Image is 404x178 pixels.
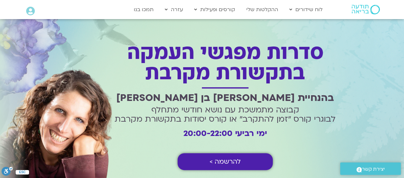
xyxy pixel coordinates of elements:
a: קורסים ופעילות [191,4,238,16]
a: יצירת קשר [340,162,401,175]
a: לוח שידורים [286,4,326,16]
h2: קבוצה מתמשכת עם נושא חודשי מתחלף לבוגרי קורס ״זמן להתקרב״ או קורס יסודות בתקשורת מקרבת [112,105,339,124]
h2: בהנחיית [PERSON_NAME] בן [PERSON_NAME] [112,92,339,103]
a: ההקלטות שלי [243,4,281,16]
strong: ימי רביעי 20:00-22:00 [183,128,267,139]
a: תמכו בנו [131,4,157,16]
img: תודעה בריאה [352,5,380,14]
h1: סדרות מפגשי העמקה בתקשורת מקרבת [112,43,339,83]
span: יצירת קשר [362,165,385,174]
span: להרשמה > [210,158,241,165]
a: עזרה [162,4,186,16]
a: להרשמה > [178,153,273,170]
